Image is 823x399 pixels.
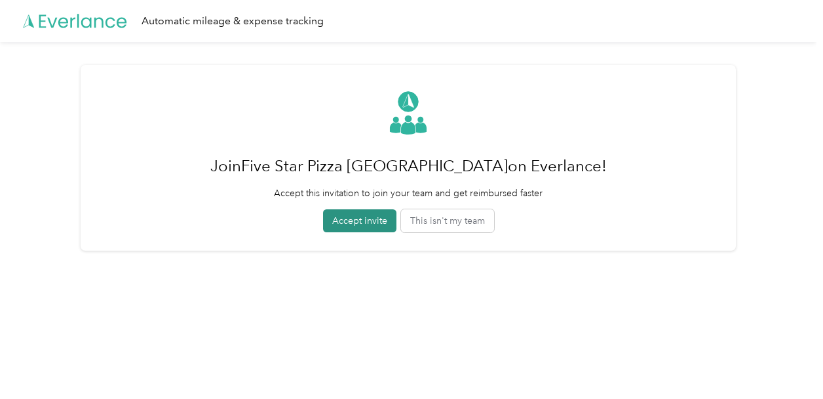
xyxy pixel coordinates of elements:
iframe: Everlance-gr Chat Button Frame [750,325,823,399]
button: Accept invite [323,209,396,232]
button: This isn't my team [401,209,494,232]
p: Accept this invitation to join your team and get reimbursed faster [210,186,607,200]
h1: Join Five Star Pizza [GEOGRAPHIC_DATA] on Everlance! [210,150,607,182]
div: Automatic mileage & expense tracking [142,13,324,30]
